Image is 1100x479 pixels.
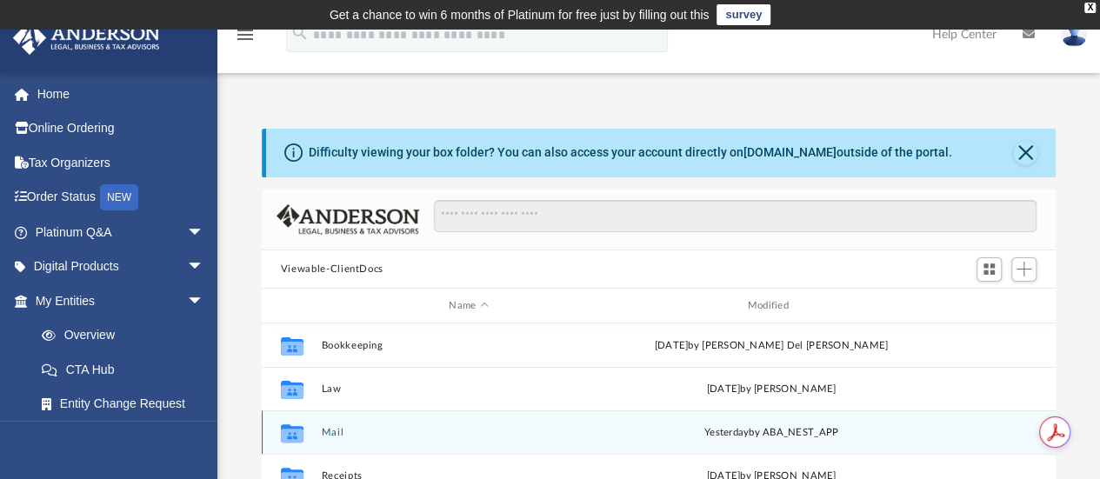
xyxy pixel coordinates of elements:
[235,33,256,45] a: menu
[926,298,1048,314] div: id
[1084,3,1096,13] div: close
[1061,22,1087,47] img: User Pic
[321,383,616,395] button: Law
[187,215,222,250] span: arrow_drop_down
[704,428,749,437] span: yesterday
[623,298,919,314] div: Modified
[623,382,918,397] div: [DATE] by [PERSON_NAME]
[12,215,230,249] a: Platinum Q&Aarrow_drop_down
[12,180,230,216] a: Order StatusNEW
[743,145,837,159] a: [DOMAIN_NAME]
[320,298,616,314] div: Name
[977,257,1003,282] button: Switch to Grid View
[24,387,230,422] a: Entity Change Request
[290,23,310,43] i: search
[24,318,230,353] a: Overview
[1013,141,1037,165] button: Close
[12,249,230,284] a: Digital Productsarrow_drop_down
[309,143,952,162] div: Difficulty viewing your box folder? You can also access your account directly on outside of the p...
[717,4,770,25] a: survey
[187,249,222,285] span: arrow_drop_down
[281,262,383,277] button: Viewable-ClientDocs
[1011,257,1037,282] button: Add
[330,4,710,25] div: Get a chance to win 6 months of Platinum for free just by filling out this
[321,427,616,438] button: Mail
[623,338,918,354] div: [DATE] by [PERSON_NAME] Del [PERSON_NAME]
[8,21,165,55] img: Anderson Advisors Platinum Portal
[235,24,256,45] i: menu
[321,340,616,351] button: Bookkeeping
[187,283,222,319] span: arrow_drop_down
[434,200,1037,233] input: Search files and folders
[12,77,230,111] a: Home
[623,425,918,441] div: by ABA_NEST_APP
[12,283,230,318] a: My Entitiesarrow_drop_down
[270,298,313,314] div: id
[100,184,138,210] div: NEW
[12,111,230,146] a: Online Ordering
[24,352,230,387] a: CTA Hub
[12,145,230,180] a: Tax Organizers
